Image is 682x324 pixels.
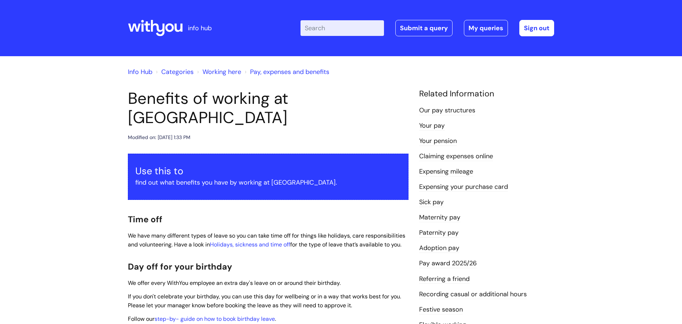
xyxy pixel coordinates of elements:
[250,68,329,76] a: Pay, expenses and benefits
[419,213,460,222] a: Maternity pay
[419,228,459,238] a: Paternity pay
[128,232,405,248] span: We have many different types of leave so you can take time off for things like holidays, care res...
[395,20,453,36] a: Submit a query
[419,89,554,99] h4: Related Information
[419,305,463,314] a: Festive season
[202,68,241,76] a: Working here
[419,244,459,253] a: Adoption pay
[419,182,508,192] a: Expensing your purchase card
[464,20,508,36] a: My queries
[419,167,473,176] a: Expensing mileage
[128,214,162,225] span: Time off
[419,121,445,131] a: Your pay
[419,198,444,207] a: Sick pay
[135,165,401,177] h3: Use this to
[161,68,194,76] a: Categories
[519,20,554,36] a: Sign out
[243,66,329,78] li: Pay, expenses and benefits
[128,261,232,272] span: Day off for your birthday
[188,22,212,34] p: info hub
[195,66,241,78] li: Working here
[128,133,190,142] div: Modified on: [DATE] 1:33 PM
[419,290,527,299] a: Recording casual or additional hours
[419,106,475,115] a: Our pay structures
[301,20,554,36] div: | -
[135,177,401,188] p: find out what benefits you have by working at [GEOGRAPHIC_DATA].
[154,66,194,78] li: Solution home
[128,68,152,76] a: Info Hub
[419,259,477,268] a: Pay award 2025/26
[419,275,470,284] a: Referring a friend
[128,89,408,127] h1: Benefits of working at [GEOGRAPHIC_DATA]
[128,293,401,309] span: If you don't celebrate your birthday, you can use this day for wellbeing or in a way that works b...
[128,279,341,287] span: We offer every WithYou employee an extra day's leave on or around their birthday.
[128,315,276,323] span: Follow our .
[419,137,457,146] a: Your pension
[155,315,275,323] a: step-by- guide on how to book birthday leave
[210,241,290,248] a: Holidays, sickness and time off
[301,20,384,36] input: Search
[419,152,493,161] a: Claiming expenses online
